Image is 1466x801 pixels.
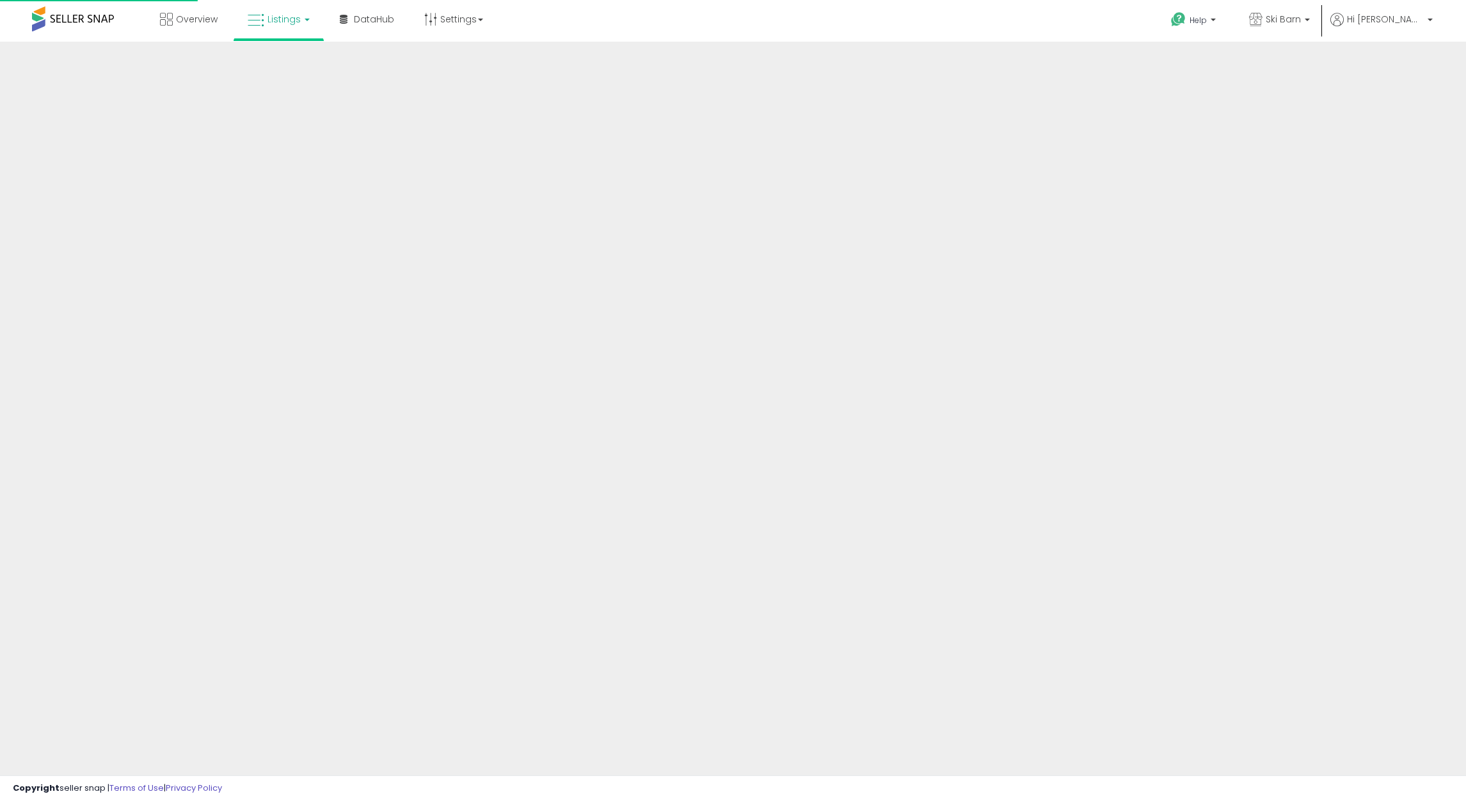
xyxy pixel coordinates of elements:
[1190,15,1207,26] span: Help
[1161,2,1229,42] a: Help
[267,13,301,26] span: Listings
[354,13,394,26] span: DataHub
[1170,12,1186,28] i: Get Help
[1330,13,1433,42] a: Hi [PERSON_NAME]
[1347,13,1424,26] span: Hi [PERSON_NAME]
[176,13,218,26] span: Overview
[1266,13,1301,26] span: Ski Barn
